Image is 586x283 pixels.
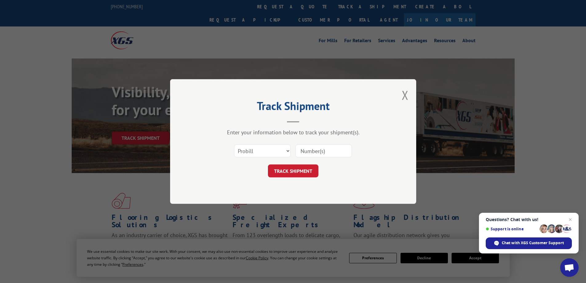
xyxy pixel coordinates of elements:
[486,237,572,249] div: Chat with XGS Customer Support
[201,129,385,136] div: Enter your information below to track your shipment(s).
[486,227,537,231] span: Support is online
[402,87,409,103] button: Close modal
[268,164,318,177] button: TRACK SHIPMENT
[486,217,572,222] span: Questions? Chat with us!
[502,240,564,246] span: Chat with XGS Customer Support
[567,216,574,223] span: Close chat
[295,144,352,157] input: Number(s)
[560,258,579,277] div: Open chat
[201,102,385,113] h2: Track Shipment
